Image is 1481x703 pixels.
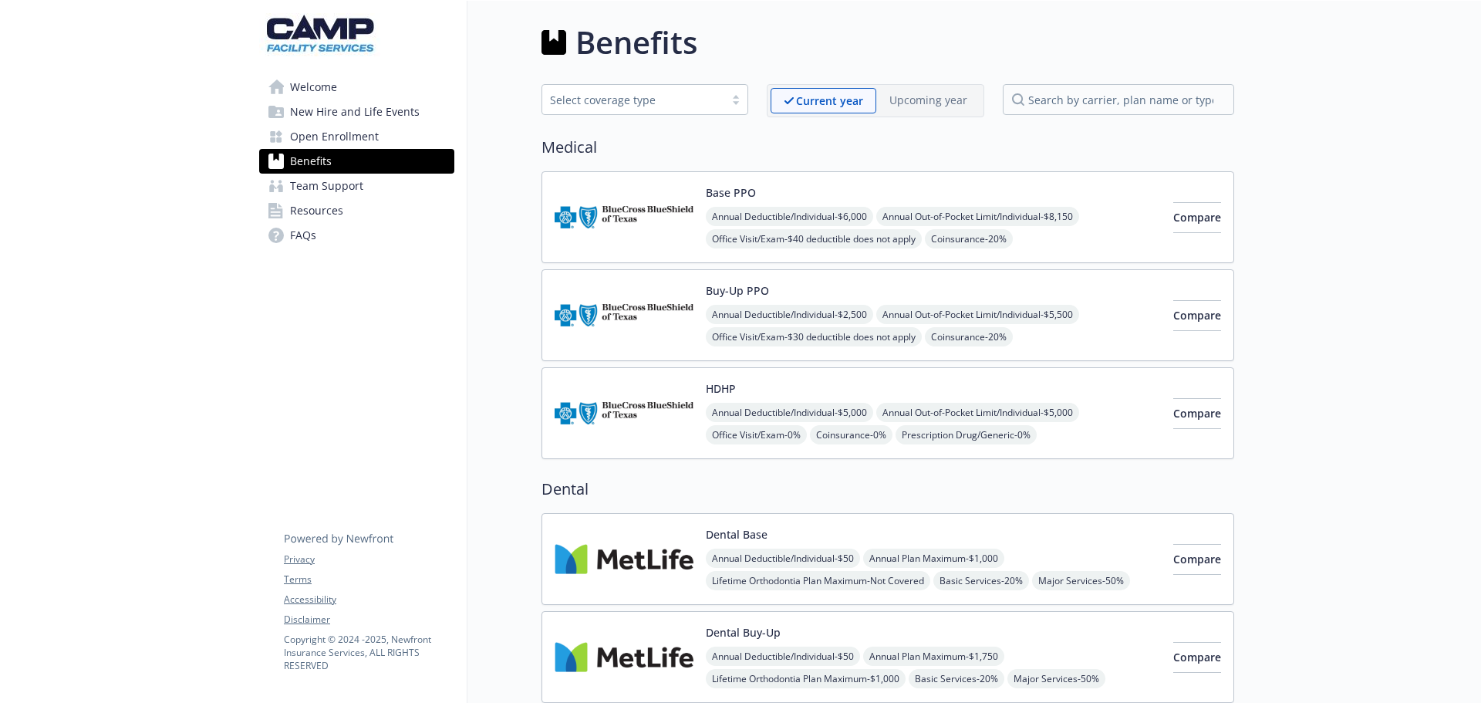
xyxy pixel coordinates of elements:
[896,425,1037,444] span: Prescription Drug/Generic - 0%
[1003,84,1234,115] input: search by carrier, plan name or type
[555,282,693,348] img: Blue Cross Blue Shield of Texas Inc. carrier logo
[1173,544,1221,575] button: Compare
[259,75,454,100] a: Welcome
[706,526,767,542] button: Dental Base
[290,198,343,223] span: Resources
[1173,552,1221,566] span: Compare
[284,573,454,586] a: Terms
[863,647,1004,666] span: Annual Plan Maximum - $1,750
[706,669,906,688] span: Lifetime Orthodontia Plan Maximum - $1,000
[290,124,379,149] span: Open Enrollment
[555,184,693,250] img: Blue Cross Blue Shield of Texas Inc. carrier logo
[1173,308,1221,323] span: Compare
[925,229,1013,248] span: Coinsurance - 20%
[259,149,454,174] a: Benefits
[796,93,863,109] p: Current year
[876,207,1079,226] span: Annual Out-of-Pocket Limit/Individual - $8,150
[876,403,1079,422] span: Annual Out-of-Pocket Limit/Individual - $5,000
[259,223,454,248] a: FAQs
[876,305,1079,324] span: Annual Out-of-Pocket Limit/Individual - $5,500
[284,593,454,607] a: Accessibility
[925,327,1013,346] span: Coinsurance - 20%
[290,75,337,100] span: Welcome
[259,100,454,124] a: New Hire and Life Events
[810,425,892,444] span: Coinsurance - 0%
[290,149,332,174] span: Benefits
[555,624,693,690] img: Metlife Inc carrier logo
[706,282,769,299] button: Buy-Up PPO
[284,613,454,627] a: Disclaimer
[259,174,454,198] a: Team Support
[909,669,1004,688] span: Basic Services - 20%
[933,571,1029,590] span: Basic Services - 20%
[1007,669,1105,688] span: Major Services - 50%
[706,549,860,568] span: Annual Deductible/Individual - $50
[706,380,736,397] button: HDHP
[706,624,781,640] button: Dental Buy-Up
[541,136,1234,159] h2: Medical
[575,19,697,66] h1: Benefits
[259,124,454,149] a: Open Enrollment
[284,553,454,566] a: Privacy
[706,403,873,422] span: Annual Deductible/Individual - $5,000
[706,647,860,666] span: Annual Deductible/Individual - $50
[706,327,922,346] span: Office Visit/Exam - $30 deductible does not apply
[259,198,454,223] a: Resources
[889,92,967,108] p: Upcoming year
[541,478,1234,501] h2: Dental
[555,380,693,446] img: Blue Cross Blue Shield of Texas Inc. carrier logo
[290,223,316,248] span: FAQs
[706,184,756,201] button: Base PPO
[1173,642,1221,673] button: Compare
[876,88,980,113] span: Upcoming year
[1032,571,1130,590] span: Major Services - 50%
[1173,300,1221,331] button: Compare
[706,425,807,444] span: Office Visit/Exam - 0%
[1173,202,1221,233] button: Compare
[290,174,363,198] span: Team Support
[1173,398,1221,429] button: Compare
[1173,650,1221,664] span: Compare
[555,526,693,592] img: Metlife Inc carrier logo
[550,92,717,108] div: Select coverage type
[706,229,922,248] span: Office Visit/Exam - $40 deductible does not apply
[284,633,454,672] p: Copyright © 2024 - 2025 , Newfront Insurance Services, ALL RIGHTS RESERVED
[290,100,420,124] span: New Hire and Life Events
[706,571,930,590] span: Lifetime Orthodontia Plan Maximum - Not Covered
[1173,210,1221,225] span: Compare
[706,207,873,226] span: Annual Deductible/Individual - $6,000
[706,305,873,324] span: Annual Deductible/Individual - $2,500
[863,549,1004,568] span: Annual Plan Maximum - $1,000
[1173,406,1221,421] span: Compare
